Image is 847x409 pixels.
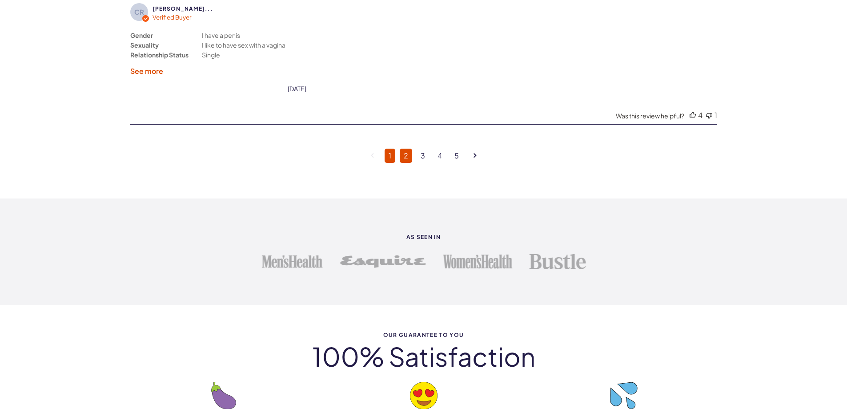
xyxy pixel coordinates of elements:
[153,13,192,21] span: Verified Buyer
[690,110,696,120] div: Vote up
[130,66,163,76] label: See more
[698,110,702,120] div: 4
[130,50,189,60] div: Relationship Status
[130,332,717,338] span: Our guarantee to you
[130,40,159,50] div: Sexuality
[400,149,412,163] a: Goto Page 2
[434,149,446,163] a: Goto Page 4
[470,146,481,165] a: Goto next page
[288,85,306,93] div: [DATE]
[130,342,717,371] h2: 100% satisfaction
[202,30,240,40] div: I have a penis
[202,50,220,60] div: Single
[130,234,717,240] strong: As seen in
[417,149,429,163] a: Goto Page 3
[715,110,717,120] div: 1
[288,85,306,93] div: date
[134,8,144,16] text: CR
[367,146,378,165] a: Goto previous page
[202,40,285,50] div: I like to have sex with a vagina
[706,110,712,120] div: Vote down
[529,253,586,270] img: Bustle logo
[153,5,213,12] span: Christopher R.
[450,149,463,163] a: Goto Page 5
[130,30,153,40] div: Gender
[616,112,684,120] div: Was this review helpful?
[385,149,395,163] a: Page 1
